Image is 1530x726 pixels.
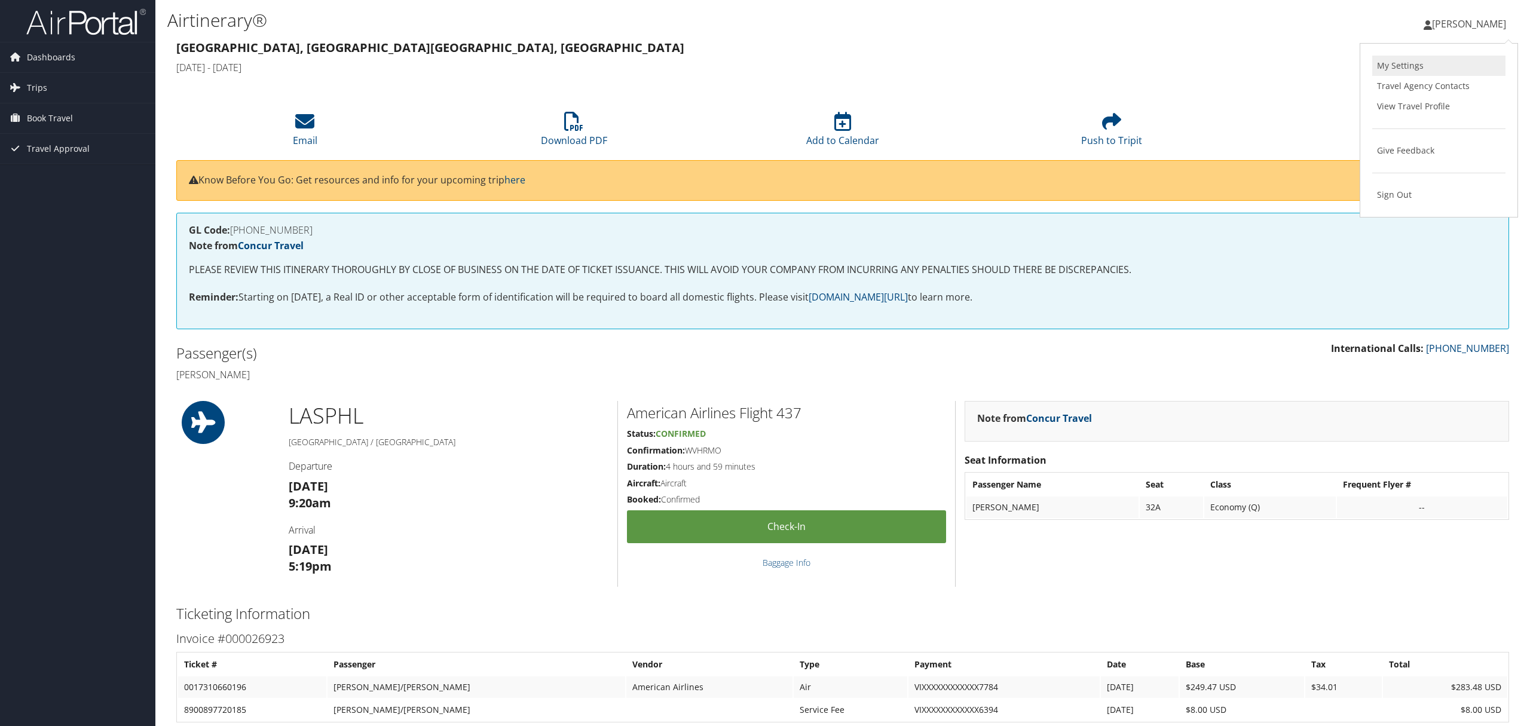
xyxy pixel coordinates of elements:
td: [DATE] [1101,676,1179,698]
strong: Duration: [627,461,666,472]
th: Ticket # [178,654,326,675]
span: Trips [27,73,47,103]
h4: [PHONE_NUMBER] [189,225,1497,235]
h5: Confirmed [627,494,946,506]
td: [PERSON_NAME]/[PERSON_NAME] [328,676,625,698]
td: $8.00 USD [1180,699,1304,721]
td: 8900897720185 [178,699,326,721]
th: Tax [1305,654,1382,675]
a: View Travel Profile [1372,96,1505,117]
td: 0017310660196 [178,676,326,698]
td: Air [794,676,907,698]
h4: Departure [289,460,608,473]
strong: [DATE] [289,541,328,557]
h2: Ticketing Information [176,604,1509,624]
a: Add to Calendar [806,118,879,147]
strong: International Calls: [1331,342,1424,355]
strong: 9:20am [289,495,331,511]
h2: Passenger(s) [176,343,834,363]
h1: D7Y6PM [1189,39,1509,65]
a: Email [293,118,317,147]
td: [PERSON_NAME]/[PERSON_NAME] [328,699,625,721]
td: [PERSON_NAME] [966,497,1138,518]
strong: [DATE] [289,478,328,494]
span: Dashboards [27,42,75,72]
div: -- [1343,502,1501,513]
h2: American Airlines Flight 437 [627,403,946,423]
td: $8.00 USD [1383,699,1507,721]
span: Travel Approval [27,134,90,164]
p: PLEASE REVIEW THIS ITINERARY THOROUGHLY BY CLOSE OF BUSINESS ON THE DATE OF TICKET ISSUANCE. THIS... [189,262,1497,278]
h4: [PERSON_NAME] [176,368,834,381]
h4: [DATE] - [DATE] [176,61,1171,74]
h4: Arrival [289,523,608,537]
th: Seat [1140,474,1203,495]
p: Know Before You Go: Get resources and info for your upcoming trip [189,173,1497,188]
th: Class [1204,474,1335,495]
td: VIXXXXXXXXXXXX6394 [908,699,1100,721]
strong: Aircraft: [627,477,660,489]
a: [PERSON_NAME] [1424,6,1518,42]
h5: [GEOGRAPHIC_DATA] / [GEOGRAPHIC_DATA] [289,436,608,448]
h3: Invoice #000026923 [176,630,1509,647]
h5: 4 hours and 59 minutes [627,461,946,473]
span: Book Travel [27,103,73,133]
strong: Status: [627,428,656,439]
a: Push to Tripit [1081,118,1142,147]
strong: Note from [189,239,304,252]
td: American Airlines [626,676,792,698]
strong: 5:19pm [289,558,332,574]
a: My Settings [1372,56,1505,76]
a: Download PDF [541,118,607,147]
a: Give Feedback [1372,140,1505,161]
td: VIXXXXXXXXXXXX7784 [908,676,1100,698]
a: Sign Out [1372,185,1505,205]
p: Starting on [DATE], a Real ID or other acceptable form of identification will be required to boar... [189,290,1497,305]
th: Frequent Flyer # [1337,474,1507,495]
th: Total [1383,654,1507,675]
a: here [504,173,525,186]
strong: Seat Information [965,454,1046,467]
span: Confirmed [656,428,706,439]
strong: Note from [977,412,1092,425]
a: Concur Travel [1026,412,1092,425]
img: airportal-logo.png [26,8,146,36]
th: Payment [908,654,1100,675]
a: [PHONE_NUMBER] [1426,342,1509,355]
th: Type [794,654,907,675]
h4: Agency Locator [1189,69,1509,82]
td: Service Fee [794,699,907,721]
td: 32A [1140,497,1203,518]
th: Passenger [328,654,625,675]
h1: LAS PHL [289,401,608,431]
td: Economy (Q) [1204,497,1335,518]
a: Travel Agency Contacts [1372,76,1505,96]
strong: GL Code: [189,223,230,237]
h4: Booked by [1189,88,1509,101]
h1: Airtinerary® [167,8,1068,33]
strong: Confirmation: [627,445,685,456]
a: Baggage Info [763,557,810,568]
a: Concur Travel [238,239,304,252]
td: [DATE] [1101,699,1179,721]
span: [PERSON_NAME] [1432,17,1506,30]
h5: WVHRMO [627,445,946,457]
th: Date [1101,654,1179,675]
a: Check-in [627,510,946,543]
th: Passenger Name [966,474,1138,495]
a: [DOMAIN_NAME][URL] [809,290,908,304]
td: $34.01 [1305,676,1382,698]
td: $283.48 USD [1383,676,1507,698]
th: Base [1180,654,1304,675]
strong: [GEOGRAPHIC_DATA], [GEOGRAPHIC_DATA] [GEOGRAPHIC_DATA], [GEOGRAPHIC_DATA] [176,39,684,56]
th: Vendor [626,654,792,675]
h5: Aircraft [627,477,946,489]
strong: Booked: [627,494,661,505]
strong: Reminder: [189,290,238,304]
td: $249.47 USD [1180,676,1304,698]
